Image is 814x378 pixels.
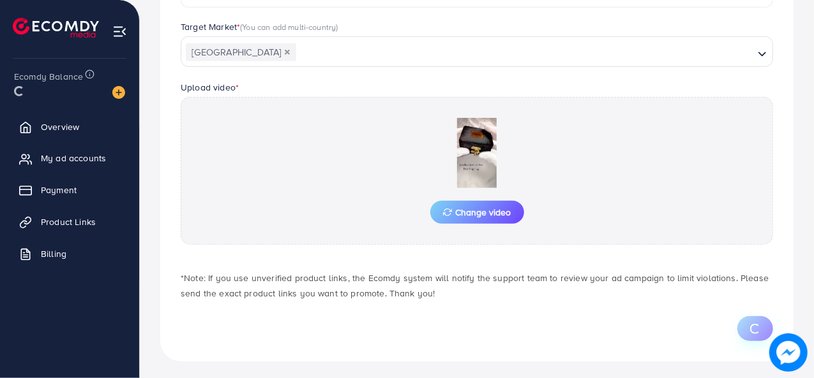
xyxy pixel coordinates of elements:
span: Billing [41,247,66,260]
span: [GEOGRAPHIC_DATA] [186,43,296,61]
a: My ad accounts [10,145,130,171]
img: image [772,336,806,370]
img: logo [13,18,99,38]
img: Preview Image [413,118,541,188]
a: Product Links [10,209,130,235]
span: Overview [41,120,79,133]
div: Search for option [181,36,773,67]
span: Payment [41,184,77,196]
a: Overview [10,114,130,140]
img: menu [112,24,127,39]
label: Target Market [181,20,338,33]
span: Change video [443,208,511,217]
label: Upload video [181,81,239,94]
img: image [112,86,125,99]
span: My ad accounts [41,152,106,164]
span: Product Links [41,215,96,228]
p: *Note: If you use unverified product links, the Ecomdy system will notify the support team to rev... [181,270,773,301]
a: Payment [10,177,130,203]
a: Billing [10,241,130,266]
span: Ecomdy Balance [14,70,83,83]
button: Deselect Pakistan [284,49,290,55]
button: Change video [430,201,524,224]
input: Search for option [298,43,753,62]
span: (You can add multi-country) [240,21,338,33]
